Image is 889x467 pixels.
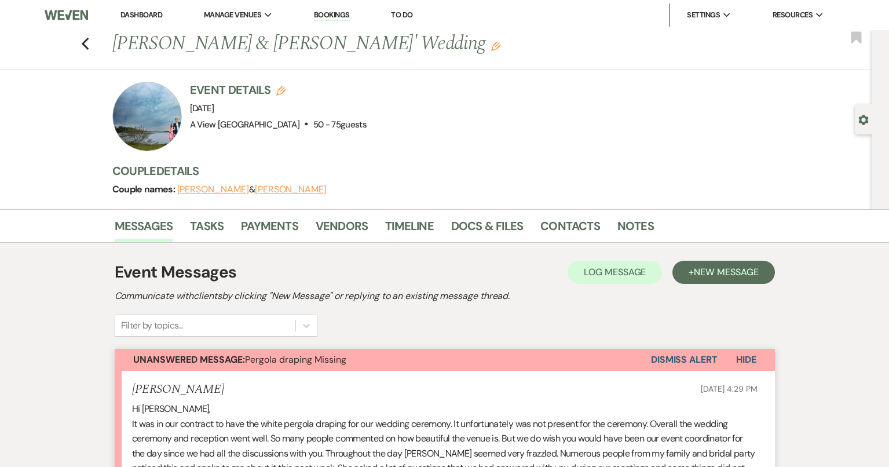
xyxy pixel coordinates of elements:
[672,261,774,284] button: +New Message
[115,260,237,284] h1: Event Messages
[391,10,412,20] a: To Do
[701,384,757,394] span: [DATE] 4:29 PM
[718,349,775,371] button: Hide
[204,9,261,21] span: Manage Venues
[255,185,327,194] button: [PERSON_NAME]
[132,402,758,417] p: Hi [PERSON_NAME],
[313,119,367,130] span: 50 - 75 guests
[736,353,756,366] span: Hide
[617,217,654,242] a: Notes
[314,10,350,21] a: Bookings
[858,114,869,125] button: Open lead details
[190,82,367,98] h3: Event Details
[241,217,298,242] a: Payments
[773,9,813,21] span: Resources
[651,349,718,371] button: Dismiss Alert
[133,353,245,366] strong: Unanswered Message:
[115,217,173,242] a: Messages
[133,353,346,366] span: Pergola draping Missing
[687,9,720,21] span: Settings
[190,119,300,130] span: A View [GEOGRAPHIC_DATA]
[694,266,758,278] span: New Message
[177,185,249,194] button: [PERSON_NAME]
[115,289,775,303] h2: Communicate with clients by clicking "New Message" or replying to an existing message thread.
[584,266,646,278] span: Log Message
[121,319,183,333] div: Filter by topics...
[385,217,434,242] a: Timeline
[177,184,327,195] span: &
[190,217,224,242] a: Tasks
[112,30,631,58] h1: [PERSON_NAME] & [PERSON_NAME]' Wedding
[316,217,368,242] a: Vendors
[540,217,600,242] a: Contacts
[112,163,761,179] h3: Couple Details
[112,183,177,195] span: Couple names:
[120,10,162,20] a: Dashboard
[115,349,651,371] button: Unanswered Message:Pergola draping Missing
[132,382,224,397] h5: [PERSON_NAME]
[568,261,662,284] button: Log Message
[451,217,523,242] a: Docs & Files
[45,3,88,27] img: Weven Logo
[491,41,500,51] button: Edit
[190,103,214,114] span: [DATE]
